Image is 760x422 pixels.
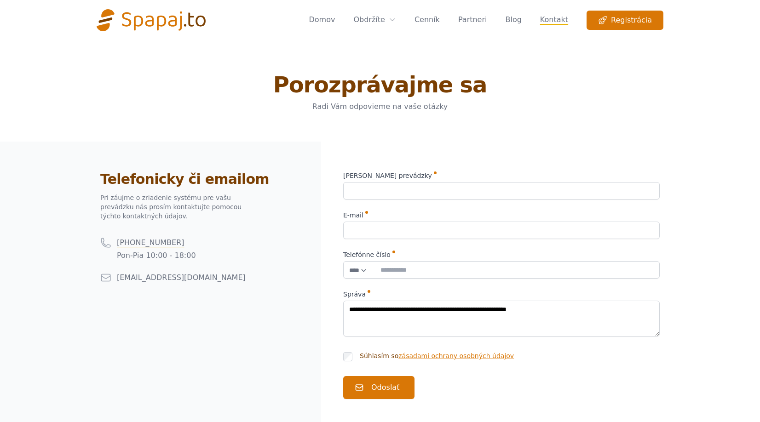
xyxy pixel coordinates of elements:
span: Registrácia [598,15,652,26]
a: Blog [505,11,521,30]
label: E-mail [343,211,660,220]
p: Pri záujme o zriadenie systému pre vašu prevádzku nás prosím kontaktujte pomocou týchto kontaktný... [100,193,248,221]
a: Cenník [415,11,440,30]
h1: Porozprávajme sa [100,74,660,96]
p: Pon-Pia 10:00 - 18:00 [117,250,196,261]
p: Radi Vám odpovieme na vaše otázky [203,101,557,112]
a: Partneri [458,11,487,30]
nav: Global [97,11,663,29]
a: Kontakt [540,11,568,30]
label: Správa [343,290,660,299]
a: [EMAIL_ADDRESS][DOMAIN_NAME] [117,273,246,282]
label: Telefónne číslo [343,250,660,259]
a: zásadami ochrany osobných údajov [398,352,514,359]
a: Obdržíte [353,14,396,25]
a: Registrácia [587,11,663,30]
button: Odoslať [343,376,415,399]
a: [PHONE_NUMBER] [117,238,184,247]
h2: Telefonicky či emailom [100,171,299,188]
a: Domov [309,11,335,30]
label: [PERSON_NAME] prevádzky [343,171,660,180]
label: Súhlasím so [360,351,514,361]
